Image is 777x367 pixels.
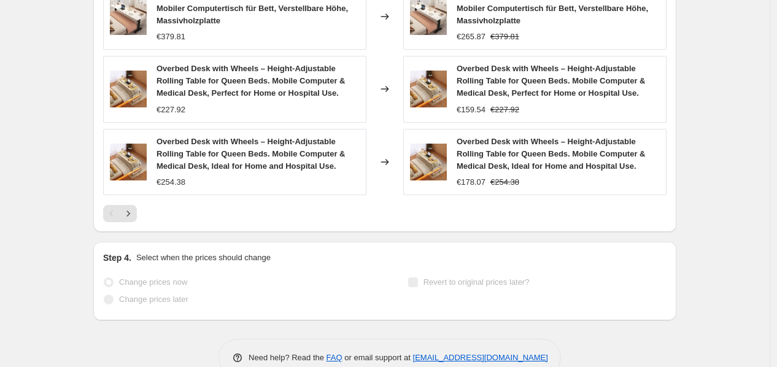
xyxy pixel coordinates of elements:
[157,64,345,98] span: Overbed Desk with Wheels – Height-Adjustable Rolling Table for Queen Beds. Mobile Computer & Medi...
[119,295,188,304] span: Change prices later
[249,353,327,362] span: Need help? Read the
[157,104,185,116] div: €227.92
[457,31,485,43] div: €265.87
[120,205,137,222] button: Next
[110,71,147,107] img: 81Hha8r0KUL_5f5568b9-2457-4dae-8209-d73053197b63_80x.jpg
[457,64,645,98] span: Overbed Desk with Wheels – Height-Adjustable Rolling Table for Queen Beds. Mobile Computer & Medi...
[157,176,185,188] div: €254.38
[157,31,185,43] div: €379.81
[157,137,345,171] span: Overbed Desk with Wheels – Height-Adjustable Rolling Table for Queen Beds. Mobile Computer & Medi...
[413,353,548,362] a: [EMAIL_ADDRESS][DOMAIN_NAME]
[110,144,147,180] img: 81Hha8r0KUL_8dbf9fe0-41e6-406b-af3e-f69a48ab249b_80x.jpg
[457,137,645,171] span: Overbed Desk with Wheels – Height-Adjustable Rolling Table for Queen Beds. Mobile Computer & Medi...
[327,353,342,362] a: FAQ
[457,176,485,188] div: €178.07
[410,71,447,107] img: 81Hha8r0KUL_5f5568b9-2457-4dae-8209-d73053197b63_80x.jpg
[410,144,447,180] img: 81Hha8r0KUL_8dbf9fe0-41e6-406b-af3e-f69a48ab249b_80x.jpg
[103,205,137,222] nav: Pagination
[342,353,413,362] span: or email support at
[119,277,187,287] span: Change prices now
[490,176,519,188] strike: €254.38
[457,104,485,116] div: €159.54
[490,31,519,43] strike: €379.81
[103,252,131,264] h2: Step 4.
[423,277,530,287] span: Revert to original prices later?
[490,104,519,116] strike: €227.92
[136,252,271,264] p: Select when the prices should change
